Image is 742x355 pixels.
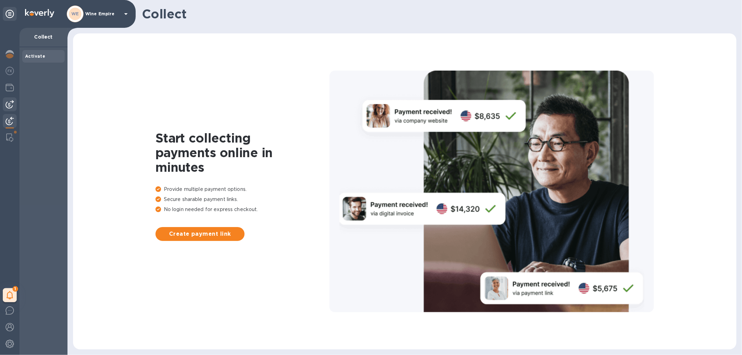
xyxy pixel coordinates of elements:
[155,196,329,203] p: Secure sharable payment links.
[13,286,18,292] span: 1
[71,11,79,16] b: WE
[25,9,54,17] img: Logo
[6,67,14,75] img: Foreign exchange
[6,83,14,92] img: Wallets
[155,131,329,175] h1: Start collecting payments online in minutes
[142,7,731,21] h1: Collect
[155,186,329,193] p: Provide multiple payment options.
[25,54,45,59] b: Activate
[161,230,239,238] span: Create payment link
[3,7,17,21] div: Unpin categories
[155,206,329,213] p: No login needed for express checkout.
[25,33,62,40] p: Collect
[155,227,245,241] button: Create payment link
[85,11,120,16] p: Wine Empire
